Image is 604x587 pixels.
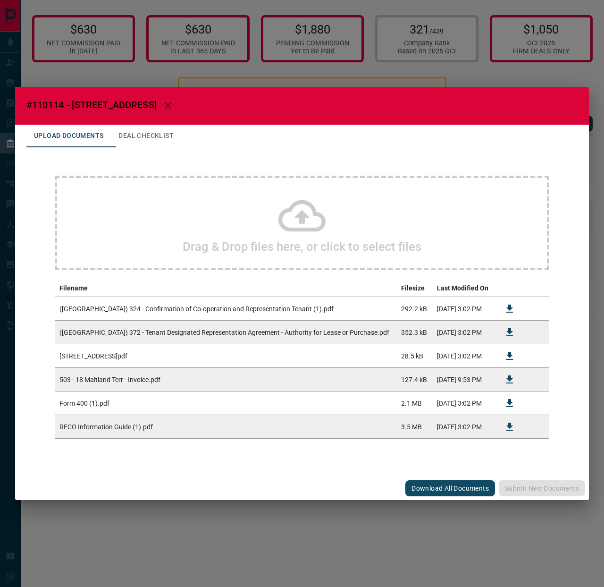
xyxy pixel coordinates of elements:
[432,415,494,439] td: [DATE] 3:02 PM
[55,280,396,297] th: Filename
[55,368,396,391] td: 503 - 18 Maitland Terr - Invoice.pdf
[498,368,521,391] button: Download
[183,239,421,254] h2: Drag & Drop files here, or click to select files
[396,344,432,368] td: 28.5 kB
[396,391,432,415] td: 2.1 MB
[498,392,521,415] button: Download
[26,99,157,111] span: #110114 - [STREET_ADDRESS]
[494,280,526,297] th: download action column
[432,280,494,297] th: Last Modified On
[396,321,432,344] td: 352.3 kB
[498,298,521,320] button: Download
[432,344,494,368] td: [DATE] 3:02 PM
[526,280,549,297] th: delete file action column
[396,415,432,439] td: 3.5 MB
[55,297,396,321] td: ([GEOGRAPHIC_DATA]) 324 - Confirmation of Co-operation and Representation Tenant (1).pdf
[396,368,432,391] td: 127.4 kB
[111,125,181,147] button: Deal Checklist
[405,480,495,496] button: Download All Documents
[498,345,521,367] button: Download
[26,125,111,147] button: Upload Documents
[55,321,396,344] td: ([GEOGRAPHIC_DATA]) 372 - Tenant Designated Representation Agreement - Authority for Lease or Pur...
[55,391,396,415] td: Form 400 (1).pdf
[396,297,432,321] td: 292.2 kB
[432,391,494,415] td: [DATE] 3:02 PM
[432,297,494,321] td: [DATE] 3:02 PM
[55,344,396,368] td: [STREET_ADDRESS]pdf
[498,321,521,344] button: Download
[55,415,396,439] td: RECO Information Guide (1).pdf
[498,416,521,438] button: Download
[55,176,549,270] div: Drag & Drop files here, or click to select files
[432,321,494,344] td: [DATE] 3:02 PM
[396,280,432,297] th: Filesize
[432,368,494,391] td: [DATE] 9:53 PM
